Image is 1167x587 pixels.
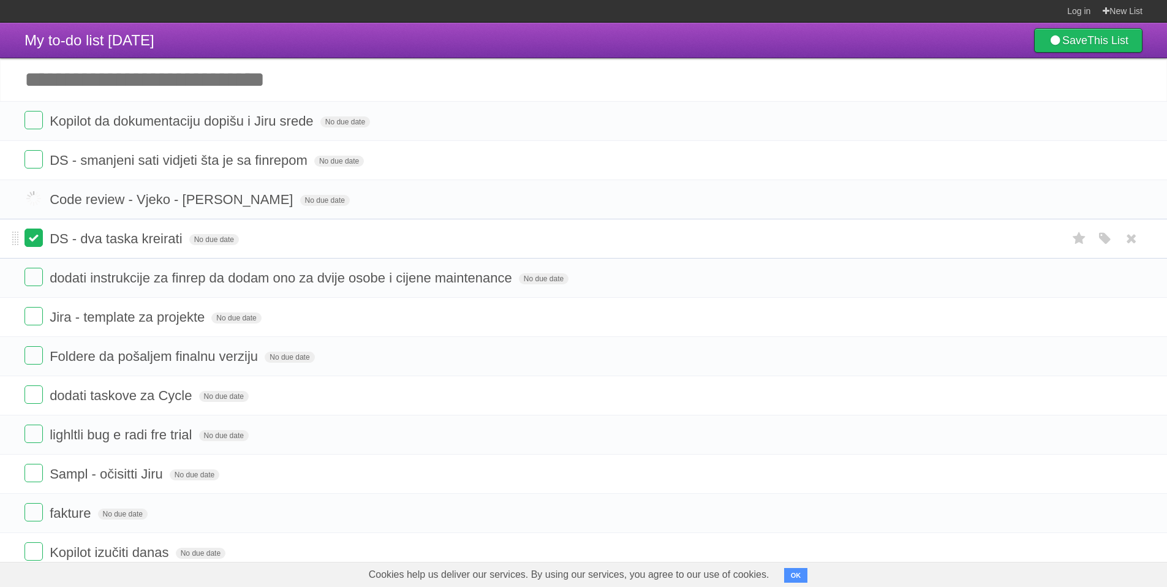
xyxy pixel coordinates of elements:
label: Done [25,346,43,365]
span: My to-do list [DATE] [25,32,154,48]
span: No due date [98,509,148,520]
span: No due date [199,391,249,402]
label: Done [25,542,43,561]
span: lighltli bug e radi fre trial [50,427,195,442]
span: fakture [50,506,94,521]
span: DS - smanjeni sati vidjeti šta je sa finrepom [50,153,311,168]
span: Kopilot izučiti danas [50,545,172,560]
span: No due date [176,548,225,559]
label: Done [25,189,43,208]
a: SaveThis List [1034,28,1142,53]
span: No due date [314,156,364,167]
label: Done [25,503,43,521]
label: Done [25,229,43,247]
span: No due date [300,195,350,206]
label: Done [25,307,43,325]
label: Star task [1068,229,1091,249]
span: dodati instrukcije za finrep da dodam ono za dvije osobe i cijene maintenance [50,270,515,286]
span: No due date [199,430,249,441]
span: No due date [189,234,239,245]
span: No due date [170,469,219,480]
label: Done [25,111,43,129]
button: OK [784,568,808,583]
label: Done [25,385,43,404]
b: This List [1087,34,1128,47]
label: Done [25,150,43,169]
span: Code review - Vjeko - [PERSON_NAME] [50,192,296,207]
span: DS - dva taska kreirati [50,231,185,246]
span: Sampl - očisitti Jiru [50,466,166,482]
span: No due date [265,352,314,363]
span: No due date [211,312,261,324]
span: No due date [519,273,568,284]
span: Cookies help us deliver our services. By using our services, you agree to our use of cookies. [357,562,782,587]
label: Done [25,268,43,286]
label: Done [25,425,43,443]
span: No due date [320,116,370,127]
span: Jira - template za projekte [50,309,208,325]
span: dodati taskove za Cycle [50,388,195,403]
label: Done [25,464,43,482]
span: Foldere da pošaljem finalnu verziju [50,349,261,364]
span: Kopilot da dokumentaciju dopišu i Jiru srede [50,113,316,129]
